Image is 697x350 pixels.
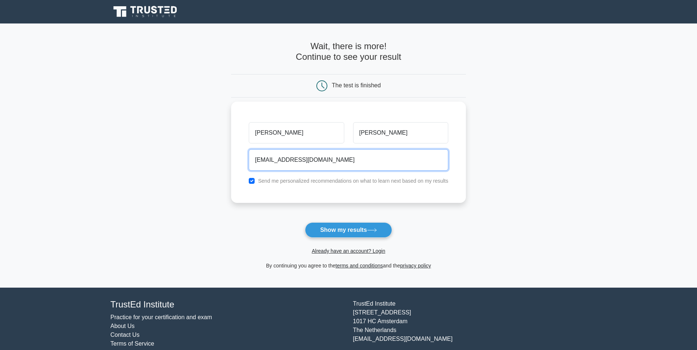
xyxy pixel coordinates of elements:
a: Contact Us [111,332,140,338]
h4: TrustEd Institute [111,299,344,310]
input: Last name [353,122,448,143]
a: Practice for your certification and exam [111,314,212,320]
a: About Us [111,323,135,329]
div: The test is finished [332,82,381,88]
label: Send me personalized recommendations on what to learn next based on my results [258,178,448,184]
a: terms and conditions [335,263,383,269]
h4: Wait, there is more! Continue to see your result [231,41,466,62]
input: First name [249,122,344,143]
input: Email [249,149,448,171]
button: Show my results [305,222,392,238]
div: By continuing you agree to the and the [227,261,470,270]
a: Terms of Service [111,340,154,347]
a: Already have an account? Login [312,248,385,254]
a: privacy policy [400,263,431,269]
